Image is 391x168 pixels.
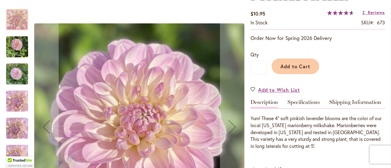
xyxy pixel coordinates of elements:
a: Specifications [287,99,320,108]
a: Description [250,99,278,108]
div: Detailed Product Info [250,99,385,150]
p: Order Now for Spring 2026 Delivery [250,34,385,42]
a: 2 Reviews [362,9,385,15]
img: MARIONBERRY MILKSHAKE [6,59,28,89]
div: MARIONBERRY MILKSHAKE [6,139,34,166]
a: Add to Wish List [250,86,300,93]
div: MARIONBERRY MILKSHAKE [6,84,34,112]
div: MARIONBERRY MILKSHAKE [6,3,34,30]
span: Add to Wish List [258,86,300,93]
p: Yum! These 4" soft pinkish lavender blooms are the color of our local [US_STATE] marionberry milk... [250,115,385,150]
iframe: Launch Accessibility Center [5,146,22,163]
div: MARIONBERRY MILKSHAKE [6,57,34,84]
div: MARIONBERRY MILKSHAKE [6,30,34,57]
img: MARIONBERRY MILKSHAKE [6,32,28,62]
span: $10.95 [250,10,265,17]
div: 93% [327,10,354,15]
div: Availability [250,19,268,26]
span: Add to Cart [280,63,311,70]
span: In stock [250,19,268,26]
span: Qty [250,51,259,58]
div: 673 [377,19,385,26]
a: Shipping Information [329,99,381,108]
button: Add to Cart [272,59,319,74]
span: 2 [362,9,365,15]
div: MARIONBERRY MILKSHAKE [6,112,34,139]
span: Reviews [368,9,385,15]
img: MARIONBERRY MILKSHAKE [6,114,28,143]
strong: SKU [361,19,374,26]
